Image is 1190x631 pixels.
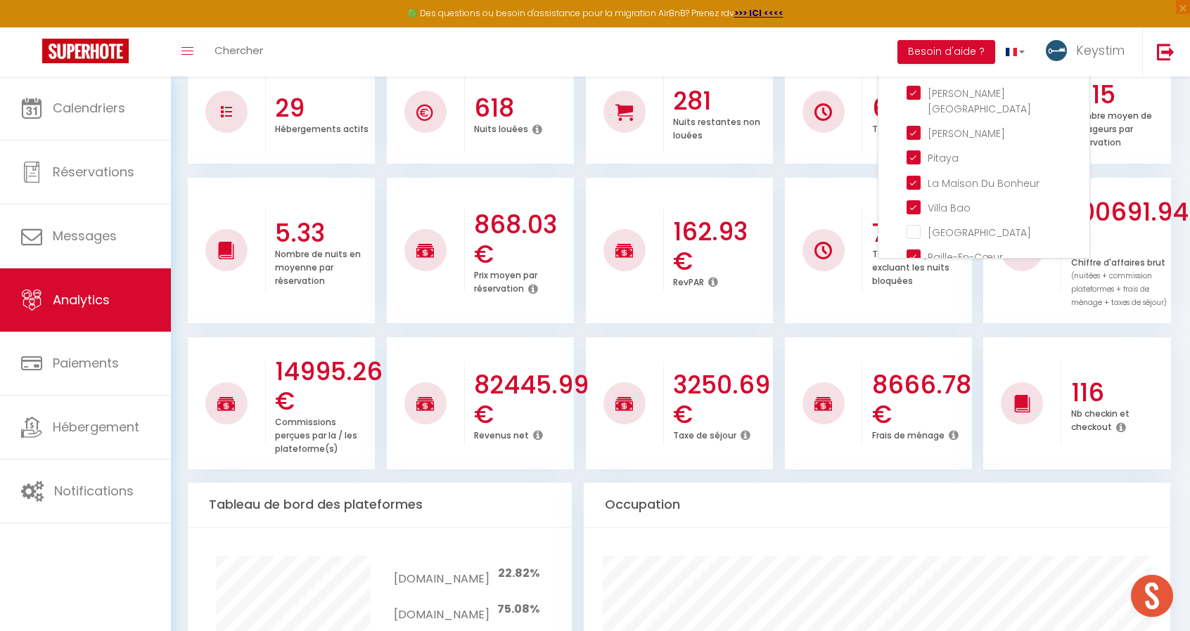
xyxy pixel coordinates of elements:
p: Commissions perçues par la / les plateforme(s) [275,413,357,455]
span: [GEOGRAPHIC_DATA] [928,226,1031,240]
h3: 100691.94 € [1071,197,1167,256]
p: RevPAR [673,273,704,288]
h3: 3.15 [1071,80,1167,110]
p: Frais de ménage [872,427,945,441]
span: La Maison Du Bonheur [928,176,1039,190]
h3: 162.93 € [673,217,769,276]
span: (nuitées + commission plateformes + frais de ménage + taxes de séjour) [1071,271,1167,308]
div: Occupation [584,483,1170,527]
span: 75.08% [497,601,539,617]
h3: 618 [474,93,570,123]
span: [PERSON_NAME][GEOGRAPHIC_DATA] [928,86,1031,116]
h3: 5.33 [275,219,371,248]
span: Calendriers [53,99,125,117]
span: Paiements [53,354,119,372]
p: Taux d'occupation en excluant les nuits bloquées [872,245,966,287]
a: Chercher [204,27,274,77]
p: Taxe de séjour [673,427,736,441]
p: Nuits restantes non louées [673,113,760,141]
h3: 116 [1071,378,1167,408]
div: Tableau de bord des plateformes [188,483,572,527]
h3: 82445.99 € [474,370,570,429]
img: NO IMAGE [814,242,832,259]
p: Nombre moyen de voyageurs par réservation [1071,107,1152,148]
h3: 75.37 % [872,219,968,248]
h3: 3250.69 € [673,370,769,429]
a: ... Keystim [1035,27,1142,77]
p: Nombre de nuits en moyenne par réservation [275,245,361,287]
span: Réservations [53,163,134,181]
h3: 14995.26 € [275,357,371,416]
h3: 29 [275,93,371,123]
p: Chiffre d'affaires brut [1071,254,1167,308]
p: Hébergements actifs [275,120,369,135]
span: 22.82% [498,565,539,581]
h3: 281 [673,86,769,116]
p: Nb checkin et checkout [1071,405,1130,433]
img: NO IMAGE [221,106,232,117]
td: [DOMAIN_NAME] [394,556,489,592]
span: Analytics [53,291,110,308]
span: Hébergement [53,418,139,436]
img: logout [1157,43,1175,60]
p: Revenus net [474,427,529,441]
img: Super Booking [42,39,129,63]
h3: 8666.78 € [872,370,968,429]
td: [DOMAIN_NAME] [394,591,489,627]
div: Ouvrir le chat [1131,575,1173,617]
p: Nuits louées [474,120,528,135]
img: ... [1046,40,1067,61]
h3: 868.03 € [474,210,570,269]
h3: 68.74 % [872,93,968,123]
span: Keystim [1076,41,1125,59]
a: >>> ICI <<<< [734,7,783,19]
p: Prix moyen par réservation [474,266,537,294]
p: Taux d'occupation [872,120,953,135]
span: Chercher [215,43,263,58]
span: Villa Bao [928,201,971,215]
button: Besoin d'aide ? [897,40,995,64]
span: Messages [53,227,117,245]
span: Notifications [54,482,134,500]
